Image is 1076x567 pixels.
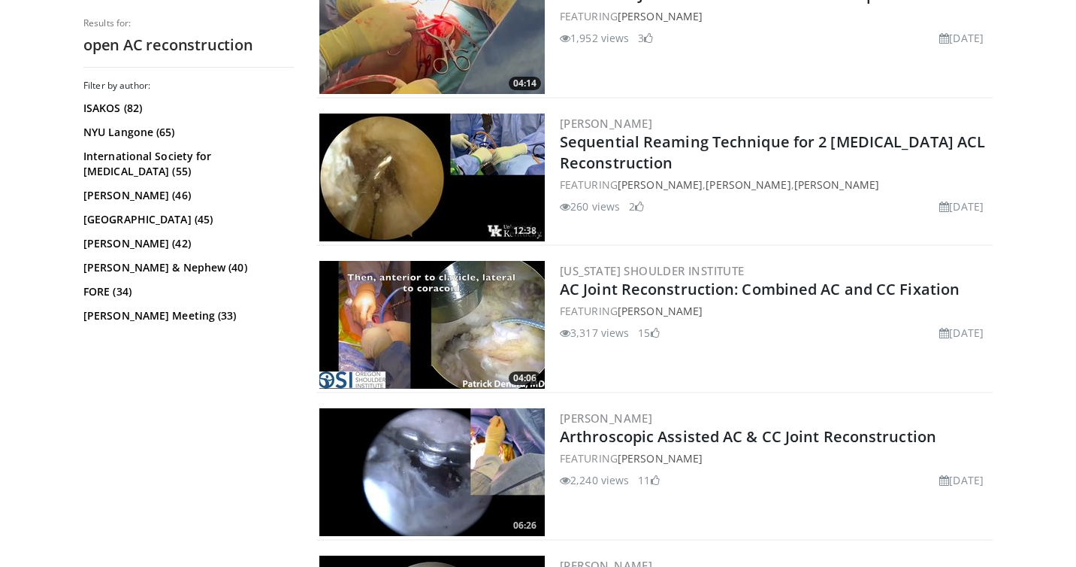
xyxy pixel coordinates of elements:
[618,304,703,318] a: [PERSON_NAME]
[83,125,290,140] a: NYU Langone (65)
[939,30,984,46] li: [DATE]
[638,325,659,341] li: 15
[560,263,745,278] a: [US_STATE] Shoulder Institute
[560,132,985,173] a: Sequential Reaming Technique for 2 [MEDICAL_DATA] ACL Reconstruction
[83,308,290,323] a: [PERSON_NAME] Meeting (33)
[83,35,294,55] h2: open AC reconstruction
[618,9,703,23] a: [PERSON_NAME]
[939,199,984,214] li: [DATE]
[939,325,984,341] li: [DATE]
[618,451,703,465] a: [PERSON_NAME]
[638,30,653,46] li: 3
[706,177,790,192] a: [PERSON_NAME]
[560,30,629,46] li: 1,952 views
[509,224,541,238] span: 12:38
[560,325,629,341] li: 3,317 views
[83,188,290,203] a: [PERSON_NAME] (46)
[83,149,290,179] a: International Society for [MEDICAL_DATA] (55)
[509,371,541,385] span: 04:06
[794,177,879,192] a: [PERSON_NAME]
[83,236,290,251] a: [PERSON_NAME] (42)
[83,260,290,275] a: [PERSON_NAME] & Nephew (40)
[319,408,545,536] a: 06:26
[560,279,960,299] a: AC Joint Reconstruction: Combined AC and CC Fixation
[629,199,644,214] li: 2
[560,303,990,319] div: FEATURING
[83,212,290,227] a: [GEOGRAPHIC_DATA] (45)
[509,519,541,532] span: 06:26
[509,77,541,90] span: 04:14
[83,80,294,92] h3: Filter by author:
[319,114,545,241] img: 5a82115f-fd17-4cfd-97fb-8837b79ce255.300x170_q85_crop-smart_upscale.jpg
[560,411,652,426] a: [PERSON_NAME]
[560,472,629,488] li: 2,240 views
[560,199,620,214] li: 260 views
[560,177,990,193] div: FEATURING , ,
[560,8,990,24] div: FEATURING
[939,472,984,488] li: [DATE]
[319,114,545,241] a: 12:38
[618,177,703,192] a: [PERSON_NAME]
[560,426,936,447] a: Arthroscopic Assisted AC & CC Joint Reconstruction
[83,284,290,299] a: FORE (34)
[560,450,990,466] div: FEATURING
[83,101,290,116] a: ISAKOS (82)
[319,408,545,536] img: 9f04d55f-d638-4b1b-8e09-8ae8baa5c44c.300x170_q85_crop-smart_upscale.jpg
[560,116,652,131] a: [PERSON_NAME]
[83,17,294,29] p: Results for:
[638,472,659,488] li: 11
[319,261,545,389] img: 70018961-345c-4e59-8388-c223ddd775a1.300x170_q85_crop-smart_upscale.jpg
[319,261,545,389] a: 04:06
